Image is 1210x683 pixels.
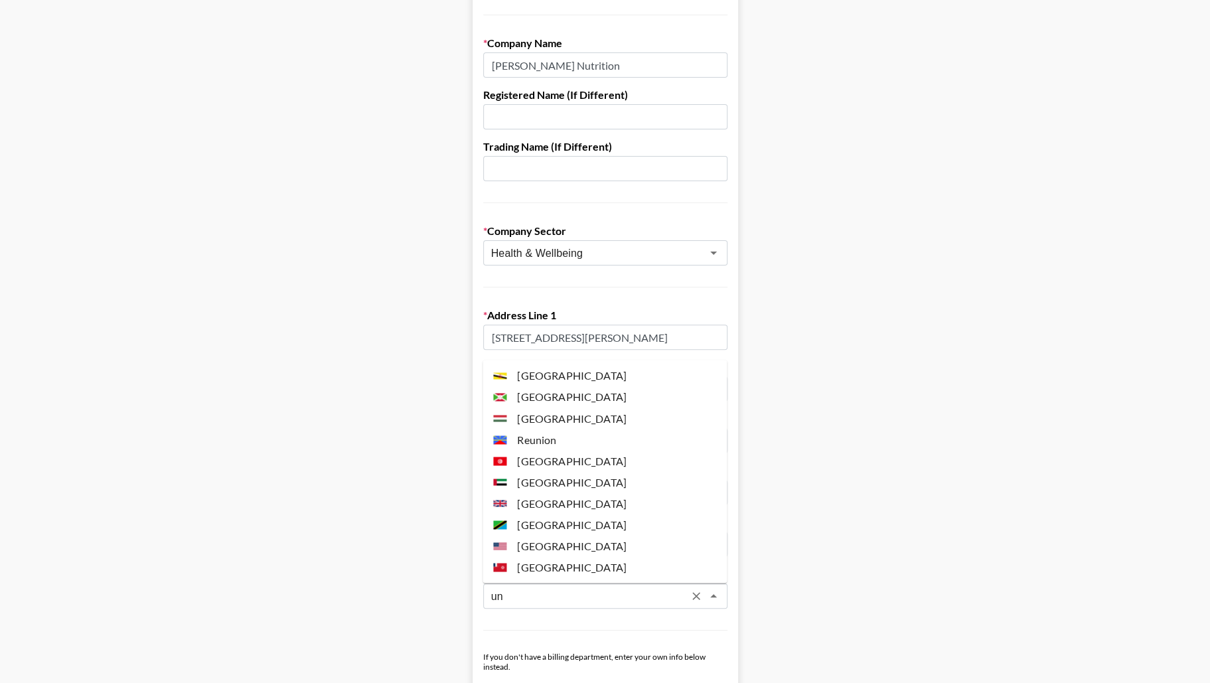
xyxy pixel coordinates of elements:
li: Reunion [483,429,727,450]
label: Address Line 1 [483,309,727,322]
li: [GEOGRAPHIC_DATA] [483,556,727,577]
li: [GEOGRAPHIC_DATA] [483,471,727,493]
button: Close [704,587,723,605]
label: Company Sector [483,224,727,238]
li: [GEOGRAPHIC_DATA] [483,386,727,408]
li: [GEOGRAPHIC_DATA] [483,408,727,429]
button: Open [704,244,723,262]
li: [GEOGRAPHIC_DATA] [483,493,727,514]
li: [GEOGRAPHIC_DATA] [483,365,727,386]
li: [GEOGRAPHIC_DATA] [483,535,727,556]
div: If you don't have a billing department, enter your own info below instead. [483,652,727,672]
label: Registered Name (If Different) [483,88,727,102]
li: [GEOGRAPHIC_DATA] [483,450,727,471]
button: Clear [687,587,706,605]
label: Company Name [483,37,727,50]
label: Trading Name (If Different) [483,140,727,153]
li: [GEOGRAPHIC_DATA] [483,514,727,535]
